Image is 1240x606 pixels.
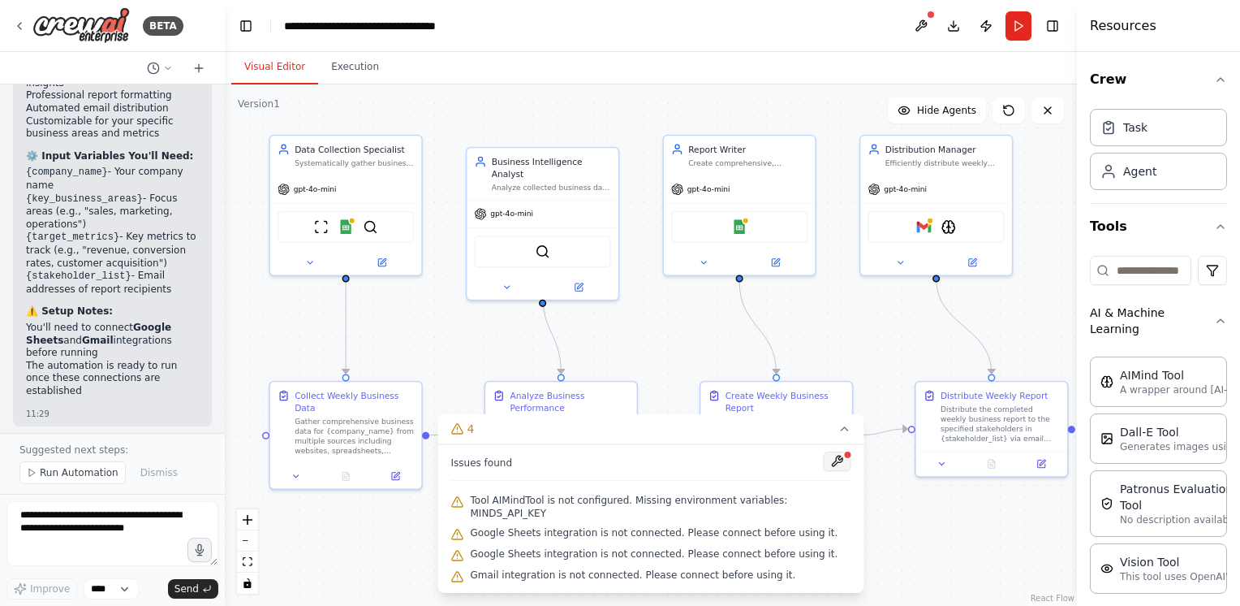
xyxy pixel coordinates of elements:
[1123,119,1147,136] div: Task
[26,115,199,141] li: Customizable for your specific business areas and metrics
[19,461,126,484] button: Run Automation
[510,389,629,413] div: Analyze Business Performance
[340,281,352,374] g: Edge from 2ec7b5ca-bbbe-4469-8c00-966b10a95f67 to 58aa94b3-4e40-4b7c-a30c-1d0f51cabe97
[536,245,550,259] img: SerperDevTool
[40,466,118,479] span: Run Automation
[484,381,638,490] div: Analyze Business PerformancePerform comprehensive analysis of the collected business data for {co...
[26,232,119,243] code: {target_metrics}
[1120,513,1238,526] p: No description available
[941,389,1048,401] div: Distribute Weekly Report
[237,509,258,530] button: zoom in
[295,389,414,413] div: Collect Weekly Business Data
[19,444,205,457] p: Suggested next steps:
[966,457,1018,471] button: No output available
[741,255,811,270] button: Open in side panel
[451,457,513,470] span: Issues found
[429,429,477,441] g: Edge from 58aa94b3-4e40-4b7c-a30c-1d0f51cabe97 to 00d440aa-0625-43a4-b2e1-d6505ca761c5
[6,578,77,600] button: Improve
[374,469,416,483] button: Open in side panel
[26,193,199,232] li: - Focus areas (e.g., "sales, marketing, operations")
[26,360,199,398] li: The automation is ready to run once these connections are established
[295,158,414,167] div: Systematically gather business data from multiple sources including web scraping, spreadsheets, a...
[26,231,199,270] li: - Key metrics to track (e.g., "revenue, conversion rates, customer acquisition")
[1100,562,1113,575] img: VisionTool
[32,7,130,44] img: Logo
[1090,292,1227,350] button: AI & Machine Learning
[26,271,131,282] code: {stakeholder_list}
[168,579,218,599] button: Send
[82,335,114,346] strong: Gmail
[1100,375,1113,388] img: AIMindTool
[885,143,1005,155] div: Distribution Manager
[1090,204,1227,249] button: Tools
[269,381,422,490] div: Collect Weekly Business DataGather comprehensive business data for {company_name} from multiple s...
[295,143,414,155] div: Data Collection Specialist
[725,389,845,413] div: Create Weekly Business Report
[1031,594,1074,603] a: React Flow attribution
[26,166,199,192] li: - Your company name
[688,143,807,155] div: Report Writer
[1100,497,1113,510] img: PatronusEvalTool
[888,97,986,123] button: Hide Agents
[235,15,257,37] button: Hide left sidebar
[1120,481,1238,513] div: Patronus Evaluation Tool
[295,417,414,457] div: Gather comprehensive business data for {company_name} from multiple sources including websites, s...
[26,89,199,102] li: Professional report formatting
[1090,102,1227,203] div: Crew
[1100,432,1113,445] img: DallETool
[700,381,853,490] div: Create Weekly Business ReportCompile a comprehensive, professional weekly business report for {co...
[688,158,807,167] div: Create comprehensive, professional weekly business reports for {company_name} that clearly commun...
[26,322,171,346] strong: Google Sheets
[1090,57,1227,102] button: Crew
[26,150,193,162] strong: ⚙️ Input Variables You'll Need:
[536,294,567,374] g: Edge from 150cef9a-79ff-4597-805d-1df086b91e72 to 00d440aa-0625-43a4-b2e1-d6505ca761c5
[471,494,851,520] span: Tool AIMindTool is not configured. Missing environment variables: MINDS_API_KEY
[231,50,318,84] button: Visual Editor
[687,184,730,194] span: gpt-4o-mini
[492,155,611,180] div: Business Intelligence Analyst
[26,102,199,115] li: Automated email distribution
[930,279,997,374] g: Edge from e8930e4a-2913-4720-8d47-8ac5995d94bf to 17aa7317-3180-4b7f-bd10-be4d7b5cef19
[26,270,199,296] li: - Email addresses of report recipients
[471,548,838,561] span: Google Sheets integration is not connected. Please connect before using it.
[885,158,1005,167] div: Efficiently distribute weekly business reports to {stakeholder_list} via email, ensuring timely d...
[318,50,392,84] button: Execution
[294,184,337,194] span: gpt-4o-mini
[26,193,143,205] code: {key_business_areas}
[734,281,783,374] g: Edge from 1f3340f2-2a70-4906-b074-2362ebb3d777 to 393cff7c-50ca-4643-b118-791dc9367292
[140,466,178,479] span: Dismiss
[466,147,619,301] div: Business Intelligence AnalystAnalyze collected business data to identify key trends, patterns, an...
[915,381,1068,478] div: Distribute Weekly ReportDistribute the completed weekly business report to the specified stakehol...
[471,569,796,582] span: Gmail integration is not connected. Please connect before using it.
[471,526,838,539] span: Google Sheets integration is not connected. Please connect before using it.
[320,469,372,483] button: No output available
[140,58,179,78] button: Switch to previous chat
[490,209,533,219] span: gpt-4o-mini
[347,255,417,270] button: Open in side panel
[143,16,183,36] div: BETA
[26,305,113,317] strong: ⚠️ Setup Notes:
[132,461,186,484] button: Dismiss
[662,135,816,276] div: Report WriterCreate comprehensive, professional weekly business reports for {company_name} that c...
[237,509,258,594] div: React Flow controls
[941,219,956,234] img: AIMindTool
[1123,163,1156,180] div: Agent
[238,97,280,110] div: Version 1
[937,255,1007,270] button: Open in side panel
[237,530,258,552] button: zoom out
[438,414,864,444] button: 4
[237,552,258,573] button: fit view
[174,582,199,595] span: Send
[941,405,1060,444] div: Distribute the completed weekly business report to the specified stakeholders in {stakeholder_lis...
[186,58,212,78] button: Start a new chat
[338,219,353,234] img: Google Sheets
[492,183,611,193] div: Analyze collected business data to identify key trends, patterns, and insights for {company_name}...
[1020,457,1062,471] button: Open in side panel
[363,219,377,234] img: SerperDevTool
[269,135,422,276] div: Data Collection SpecialistSystematically gather business data from multiple sources including web...
[1090,16,1156,36] h4: Resources
[860,422,908,441] g: Edge from 393cff7c-50ca-4643-b118-791dc9367292 to 17aa7317-3180-4b7f-bd10-be4d7b5cef19
[26,408,199,420] div: 11:29
[467,421,475,437] span: 4
[284,18,467,34] nav: breadcrumb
